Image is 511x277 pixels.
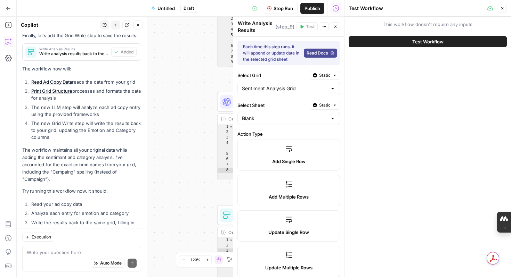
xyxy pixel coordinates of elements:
[218,168,234,173] div: 8
[39,51,108,57] span: Write analysis results back to the grid
[305,5,320,12] span: Publish
[218,60,238,65] div: 9
[30,104,141,118] li: The new LLM step will analyze each ad copy entry using the provided frameworks
[218,130,234,135] div: 2
[349,36,507,47] button: Test Workflow
[111,48,137,57] button: Added
[218,17,238,22] div: 2
[238,20,274,34] textarea: Write Analysis Results
[22,146,141,183] p: The workflow maintains all your original data while adding the sentiment and category analysis. I...
[306,24,315,30] span: Test
[218,54,238,60] div: 8
[229,237,233,243] span: Toggle code folding, rows 1 through 3
[218,151,234,157] div: 5
[217,92,347,180] div: LLM · GPT-4.1Analyze Ad CopyStep 8Output{ "region":"UK", "theme":"Accounting", "ad_copy":"Xero {K...
[218,135,234,141] div: 3
[265,264,313,271] span: Update Multiple Rows
[218,124,234,130] div: 1
[157,5,175,12] span: Untitled
[218,49,238,54] div: 7
[275,23,294,30] span: ( step_9 )
[100,260,122,266] span: Auto Mode
[297,22,318,31] button: Test
[31,88,72,94] a: Print Grid Structure
[218,243,234,249] div: 2
[272,158,306,165] span: Add Single Row
[319,72,331,78] span: Static
[30,219,141,233] li: Write the results back to the same grid, filling in the empty Emotion and Category columns
[30,87,141,101] li: processes and formats the data for analysis
[237,131,340,137] label: Action Type
[22,233,54,242] button: Execution
[304,49,337,58] a: Read Docs
[218,65,238,71] div: 10
[147,3,179,14] button: Untitled
[300,3,324,14] button: Publish
[310,101,340,110] button: Static
[319,102,331,108] span: Static
[31,79,72,85] a: Read Ad Copy Data
[218,237,234,243] div: 1
[349,21,507,28] span: This workflow doesn't require any inputs
[229,124,233,130] span: Toggle code folding, rows 1 through 8
[218,44,238,49] div: 6
[30,201,141,208] li: Read your ad copy data
[190,257,200,262] span: 120%
[121,49,133,55] span: Added
[228,116,323,122] div: Output
[243,44,301,62] div: Each time this step runs, it will append or update data in the selected grid sheet
[310,71,340,80] button: Static
[218,141,234,151] div: 4
[307,50,328,56] span: Read Docs
[30,210,141,217] li: Analyze each entry for emotion and category
[30,78,141,85] li: reads the data from your grid
[22,65,141,73] p: The workflow now will:
[237,102,307,109] label: Select Sheet
[218,249,234,254] div: 3
[39,47,108,51] span: Write Analysis Results
[218,33,238,43] div: 5
[32,234,51,240] span: Execution
[218,157,234,162] div: 6
[228,229,323,235] div: Output
[268,229,309,236] span: Update Single Row
[242,115,327,122] input: Blank
[22,32,141,39] p: Finally, let's add the Grid Write step to save the results:
[91,259,125,268] button: Auto Mode
[412,38,444,45] span: Test Workflow
[218,22,238,27] div: 3
[218,27,238,33] div: 4
[263,3,298,14] button: Stop Run
[242,85,327,92] input: Sentiment Analysis Grid
[184,5,194,11] span: Draft
[22,187,141,195] p: Try running this workflow now. It should:
[30,120,141,141] li: The new Grid Write step will write the results back to your grid, updating the Emotion and Catego...
[237,72,307,79] label: Select Grid
[21,22,98,28] div: Copilot
[274,5,293,12] span: Stop Run
[269,193,309,200] span: Add Multiple Rows
[218,162,234,168] div: 7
